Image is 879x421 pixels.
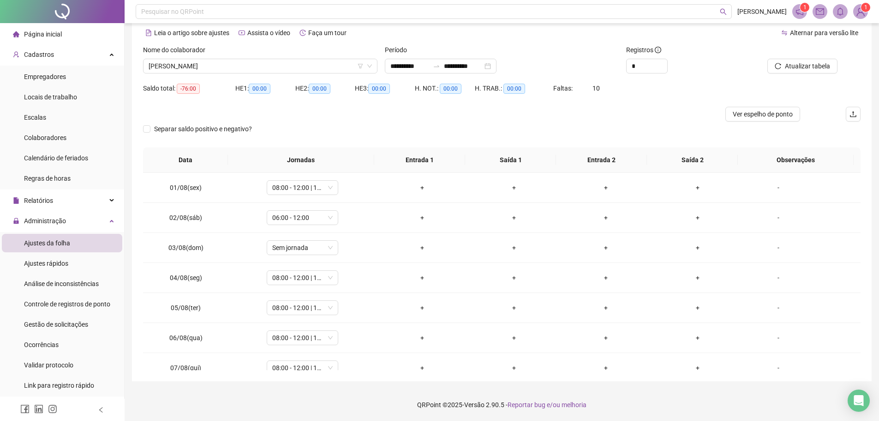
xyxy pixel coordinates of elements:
sup: 1 [800,3,809,12]
div: + [659,303,736,313]
span: Atualizar tabela [785,61,830,71]
span: Ocorrências [24,341,59,348]
label: Período [385,45,413,55]
div: + [568,303,645,313]
div: HE 3: [355,83,415,94]
th: Saída 2 [647,147,738,173]
label: Nome do colaborador [143,45,211,55]
button: Atualizar tabela [767,59,837,73]
span: 00:00 [503,84,525,94]
span: youtube [239,30,245,36]
span: Validar protocolo [24,361,73,369]
div: + [384,363,461,373]
span: Administração [24,217,66,225]
div: - [751,273,806,283]
span: 00:00 [440,84,461,94]
span: bell [836,7,844,16]
span: -76:00 [177,84,200,94]
span: Sem jornada [272,241,333,255]
span: Cadastros [24,51,54,58]
span: 1 [803,4,807,11]
span: Página inicial [24,31,62,38]
div: + [568,363,645,373]
span: 01/08(sex) [170,184,202,191]
div: + [568,183,645,193]
span: Leia o artigo sobre ajustes [154,29,229,37]
img: 94260 [854,5,867,18]
div: Saldo total: [143,83,235,94]
span: Gestão de solicitações [24,321,88,328]
span: Escalas [24,114,46,121]
div: + [476,183,553,193]
th: Observações [738,147,854,173]
div: + [568,333,645,343]
span: Link para registro rápido [24,382,94,389]
div: - [751,363,806,373]
span: 08:00 - 12:00 | 14:00 - 18:00 [272,271,333,285]
div: Open Intercom Messenger [848,390,870,412]
div: + [476,213,553,223]
div: + [659,333,736,343]
span: home [13,31,19,37]
span: Controle de registros de ponto [24,300,110,308]
div: - [751,213,806,223]
span: ELIENE DIAS DE OLIVEIRA MIRANDA [149,59,372,73]
div: + [476,273,553,283]
span: Ajustes rápidos [24,260,68,267]
div: + [568,213,645,223]
span: file-text [145,30,152,36]
div: H. TRAB.: [475,83,553,94]
div: - [751,243,806,253]
div: + [659,363,736,373]
footer: QRPoint © 2025 - 2.90.5 - [125,389,879,421]
span: Separar saldo positivo e negativo? [150,124,256,134]
div: + [384,243,461,253]
span: history [299,30,306,36]
div: + [659,213,736,223]
span: Observações [745,155,846,165]
span: 00:00 [249,84,270,94]
div: + [476,363,553,373]
span: Calendário de feriados [24,154,88,162]
span: reload [775,63,781,69]
div: + [476,333,553,343]
span: Registros [626,45,661,55]
div: - [751,303,806,313]
span: left [98,407,104,413]
span: Ajustes da folha [24,239,70,247]
div: + [384,333,461,343]
div: + [384,213,461,223]
th: Jornadas [228,147,374,173]
div: + [476,243,553,253]
span: 02/08(sáb) [169,214,202,221]
span: Colaboradores [24,134,66,141]
span: upload [849,110,857,118]
div: + [568,273,645,283]
span: down [367,63,372,69]
span: facebook [20,404,30,414]
span: [PERSON_NAME] [737,6,787,17]
span: Relatórios [24,197,53,204]
div: + [659,273,736,283]
span: Locais de trabalho [24,93,77,101]
span: Reportar bug e/ou melhoria [508,401,586,409]
span: 08:00 - 12:00 | 14:00 - 18:00 [272,301,333,315]
span: Regras de horas [24,175,71,182]
span: 05/08(ter) [171,304,201,311]
span: notification [795,7,804,16]
div: + [384,303,461,313]
th: Entrada 2 [556,147,647,173]
div: + [659,183,736,193]
span: 00:00 [368,84,390,94]
span: lock [13,218,19,224]
span: Faltas: [553,85,574,92]
span: 03/08(dom) [168,244,203,251]
span: to [433,62,440,70]
span: Versão [464,401,484,409]
span: file [13,197,19,204]
span: 00:00 [309,84,330,94]
div: - [751,183,806,193]
span: instagram [48,404,57,414]
button: Ver espelho de ponto [725,107,800,122]
th: Entrada 1 [374,147,465,173]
